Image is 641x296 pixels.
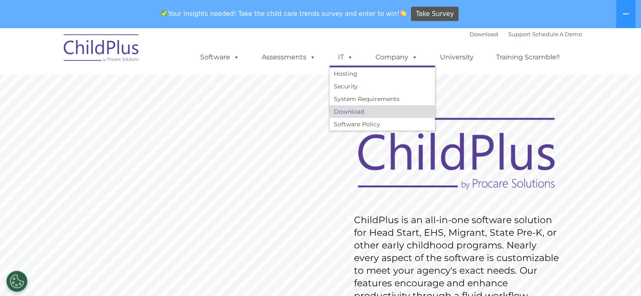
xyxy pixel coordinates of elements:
a: Download [330,105,435,118]
a: Take Survey [411,7,459,21]
a: Assessments [253,49,324,66]
font: | [469,31,582,37]
a: Download [469,31,498,37]
iframe: Chat Widget [504,205,641,296]
a: Security [330,80,435,93]
a: IT [330,49,362,66]
a: Software Policy [330,118,435,131]
a: Support [508,31,531,37]
a: Hosting [330,67,435,80]
a: Training Scramble!! [488,49,568,66]
a: Company [367,49,426,66]
img: ✅ [161,10,167,16]
a: Schedule A Demo [532,31,582,37]
a: System Requirements [330,93,435,105]
a: Software [192,49,248,66]
img: ChildPlus by Procare Solutions [59,28,144,70]
span: Take Survey [416,7,454,21]
button: Cookies Settings [6,271,27,292]
span: Your insights needed! Take the child care trends survey and enter to win! [158,5,410,22]
img: 👏 [400,10,406,16]
a: University [432,49,482,66]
